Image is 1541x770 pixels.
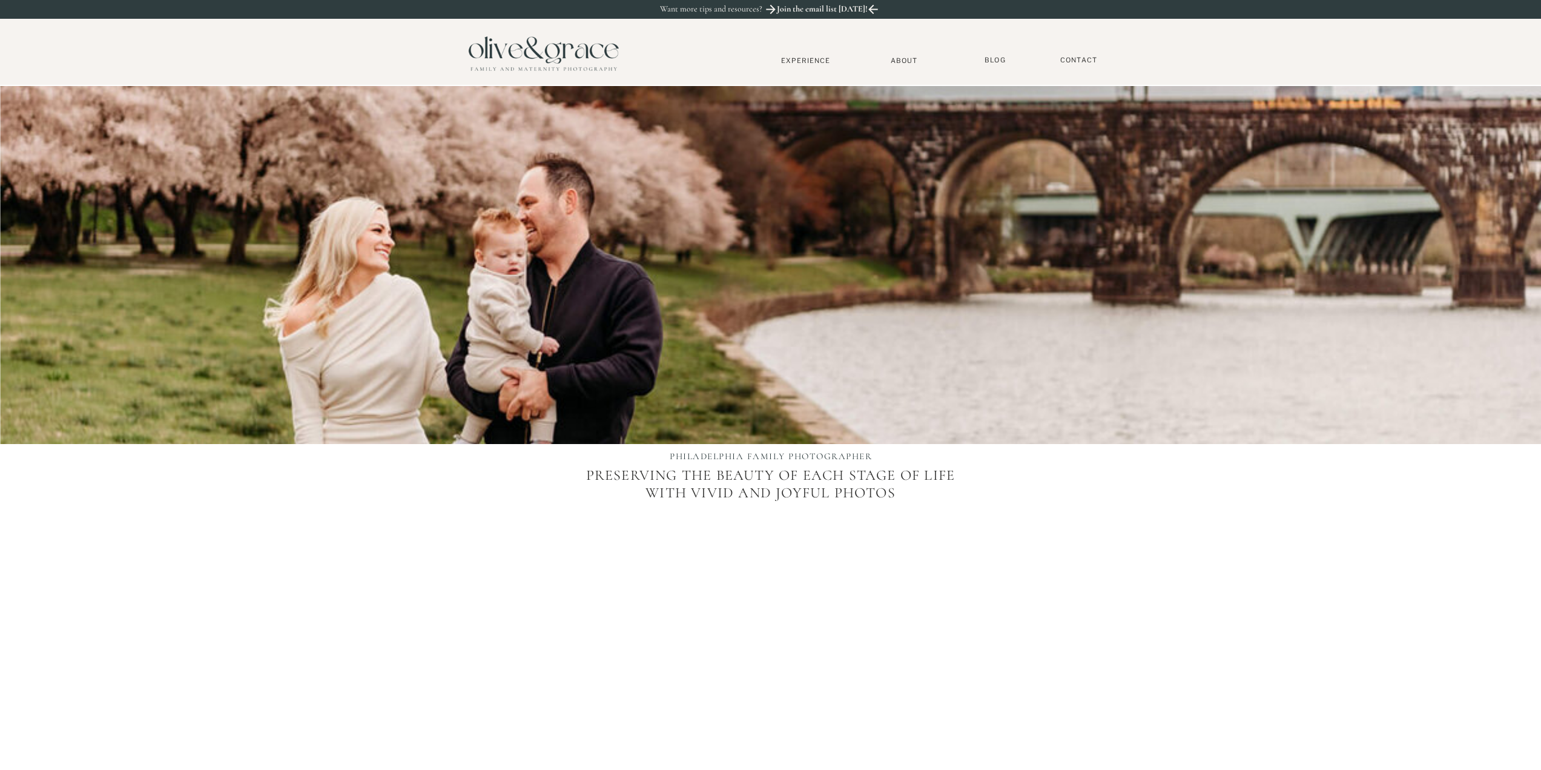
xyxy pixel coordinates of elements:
[980,56,1011,65] a: BLOG
[576,467,965,543] p: Preserving the beauty of each stage of life with vivid and joyful photos
[660,4,788,15] p: Want more tips and resources?
[642,451,900,464] h1: PHILADELPHIA FAMILY PHOTOGRAPHER
[1055,56,1103,65] a: Contact
[776,4,869,18] a: Join the email list [DATE]!
[886,56,923,64] a: About
[766,56,846,65] a: Experience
